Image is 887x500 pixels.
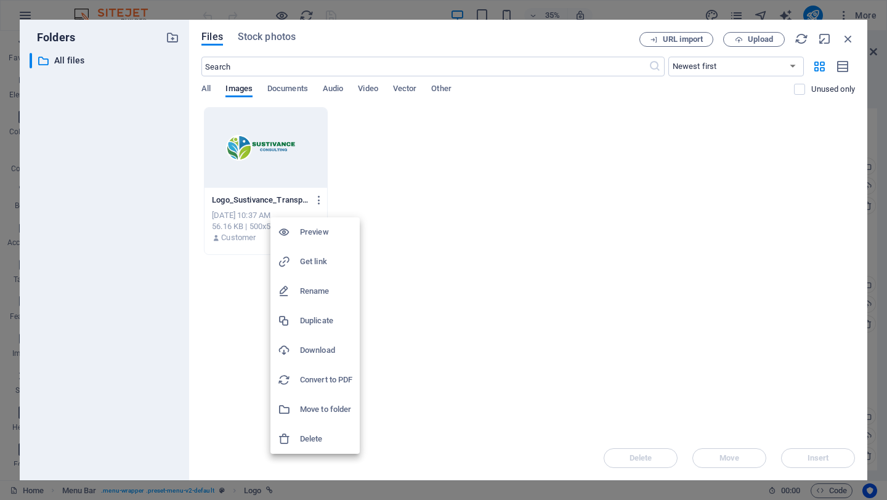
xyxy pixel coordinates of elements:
h6: Delete [300,432,352,446]
h6: Duplicate [300,313,352,328]
h6: Rename [300,284,352,299]
h6: Move to folder [300,402,352,417]
h6: Preview [300,225,352,240]
h6: Download [300,343,352,358]
h6: Get link [300,254,352,269]
h6: Convert to PDF [300,373,352,387]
